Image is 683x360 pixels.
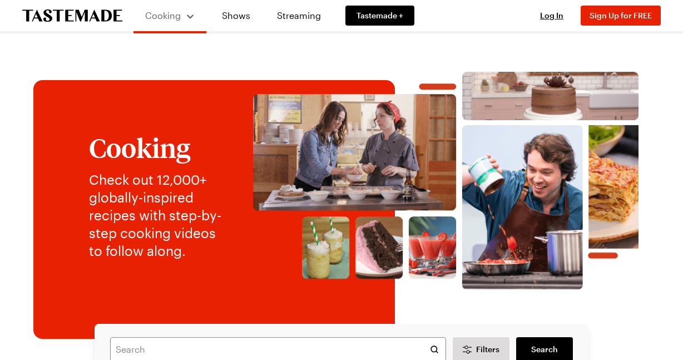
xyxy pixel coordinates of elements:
[531,344,558,355] span: Search
[529,10,574,21] button: Log In
[590,11,652,20] span: Sign Up for FREE
[253,67,639,295] img: Explore recipes
[345,6,414,26] a: Tastemade +
[89,133,231,162] h1: Cooking
[357,10,403,21] span: Tastemade +
[22,9,122,22] a: To Tastemade Home Page
[145,10,181,21] span: Cooking
[581,6,661,26] button: Sign Up for FREE
[540,11,563,20] span: Log In
[89,171,231,260] p: Check out 12,000+ globally-inspired recipes with step-by-step cooking videos to follow along.
[476,344,499,355] span: Filters
[145,4,195,27] button: Cooking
